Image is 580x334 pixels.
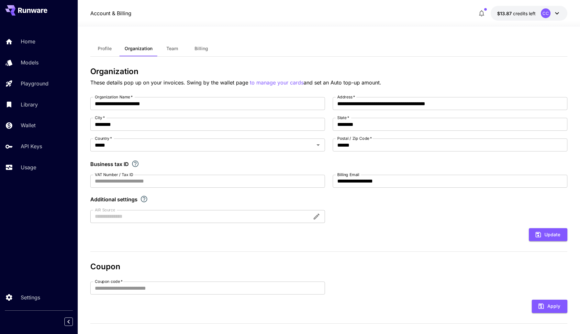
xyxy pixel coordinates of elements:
[131,160,139,168] svg: If you are a business tax registrant, please enter your business tax ID here.
[21,294,40,301] p: Settings
[90,195,138,203] p: Additional settings
[90,67,567,76] h3: Organization
[513,11,536,16] span: credits left
[532,300,567,313] button: Apply
[21,80,49,87] p: Playground
[337,94,355,100] label: Address
[64,317,73,326] button: Collapse sidebar
[166,46,178,51] span: Team
[21,142,42,150] p: API Keys
[90,9,131,17] nav: breadcrumb
[21,101,38,108] p: Library
[337,136,372,141] label: Postal / Zip Code
[90,9,131,17] a: Account & Billing
[98,46,112,51] span: Profile
[337,172,359,177] label: Billing Email
[195,46,208,51] span: Billing
[95,136,112,141] label: Country
[314,140,323,150] button: Open
[95,207,115,213] label: AIR Source
[140,195,148,203] svg: Explore additional customization settings
[541,8,551,18] div: CC
[21,121,36,129] p: Wallet
[69,316,78,328] div: Collapse sidebar
[125,46,152,51] span: Organization
[95,115,105,120] label: City
[304,79,381,86] span: and set an Auto top-up amount.
[95,172,133,177] label: VAT Number / Tax ID
[491,6,567,21] button: $13.8693CC
[90,262,567,271] h3: Coupon
[95,279,123,284] label: Coupon code
[95,94,133,100] label: Organization Name
[529,228,567,241] button: Update
[21,59,39,66] p: Models
[497,11,513,16] span: $13.87
[21,38,35,45] p: Home
[497,10,536,17] div: $13.8693
[250,79,304,87] button: to manage your cards
[337,115,349,120] label: State
[21,163,36,171] p: Usage
[90,160,129,168] p: Business tax ID
[90,79,250,86] span: These details pop up on your invoices. Swing by the wallet page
